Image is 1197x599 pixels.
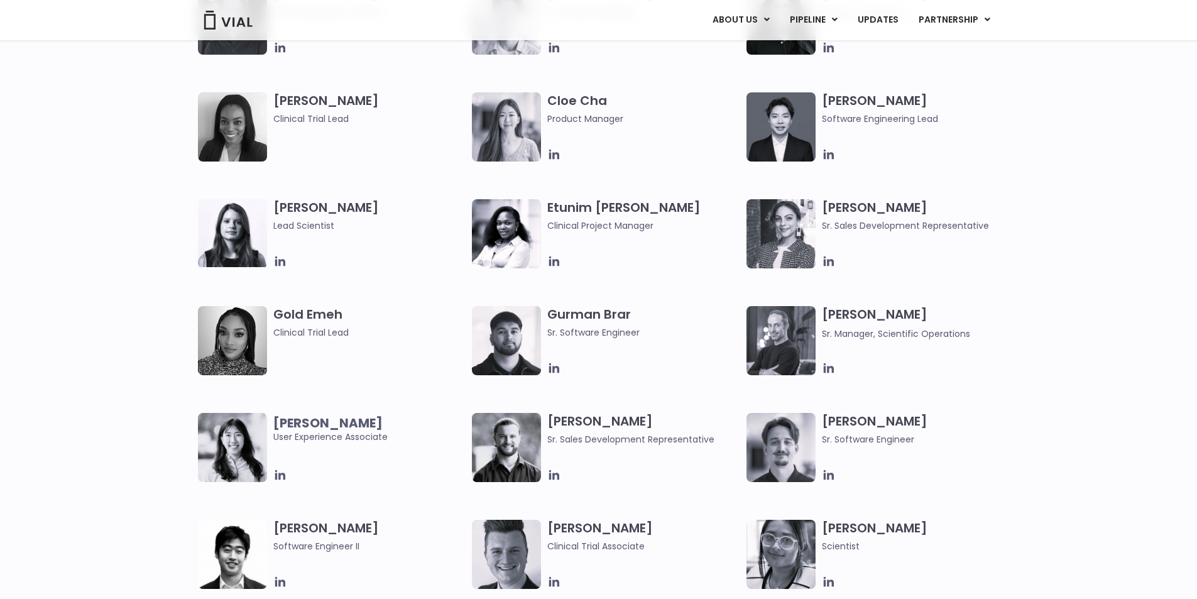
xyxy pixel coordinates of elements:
img: Headshot of smiling of man named Gurman [472,306,541,375]
span: Software Engineering Lead [822,112,1015,126]
h3: [PERSON_NAME] [822,306,1015,341]
span: Clinical Trial Associate [547,539,740,553]
a: UPDATES [848,9,908,31]
span: Sr. Manager, Scientific Operations [822,327,970,340]
img: Vial Logo [203,11,253,30]
span: Sr. Sales Development Representative [822,219,1015,233]
span: Sr. Sales Development Representative [547,432,740,446]
span: Software Engineer II [273,539,466,553]
img: A black and white photo of a woman smiling. [198,92,267,162]
img: Image of smiling woman named Etunim [472,199,541,268]
h3: Cloe Cha [547,92,740,126]
img: Headshot of smiling woman named Elia [198,199,267,267]
h3: [PERSON_NAME] [822,92,1015,126]
h3: Gurman Brar [547,306,740,339]
h3: [PERSON_NAME] [547,413,740,446]
img: Jason Zhang [198,520,267,589]
span: Scientist [822,539,1015,553]
img: A woman wearing a leopard print shirt in a black and white photo. [198,306,267,375]
span: Clinical Project Manager [547,219,740,233]
h3: [PERSON_NAME] [822,520,1015,553]
img: Headshot of smiling woman named Anjali [746,520,816,589]
span: Clinical Trial Lead [273,326,466,339]
span: User Experience Associate [273,416,466,444]
span: Product Manager [547,112,740,126]
span: Sr. Software Engineer [547,326,740,339]
h3: [PERSON_NAME] [273,520,466,553]
h3: [PERSON_NAME] [547,520,740,553]
h3: Etunim [PERSON_NAME] [547,199,740,233]
h3: Gold Emeh [273,306,466,339]
h3: [PERSON_NAME] [273,92,466,126]
img: Headshot of smiling man named Collin [472,520,541,589]
span: Sr. Software Engineer [822,432,1015,446]
b: [PERSON_NAME] [273,414,383,432]
img: Headshot of smiling man named Jared [746,306,816,375]
a: PIPELINEMenu Toggle [780,9,847,31]
img: Fran [746,413,816,482]
span: Lead Scientist [273,219,466,233]
a: PARTNERSHIPMenu Toggle [909,9,1000,31]
img: Image of smiling man named Hugo [472,413,541,482]
h3: [PERSON_NAME] [822,413,1015,446]
img: Cloe [472,92,541,162]
span: Clinical Trial Lead [273,112,466,126]
h3: [PERSON_NAME] [273,199,466,233]
a: ABOUT USMenu Toggle [702,9,779,31]
h3: [PERSON_NAME] [822,199,1015,233]
img: Smiling woman named Gabriella [746,199,816,268]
